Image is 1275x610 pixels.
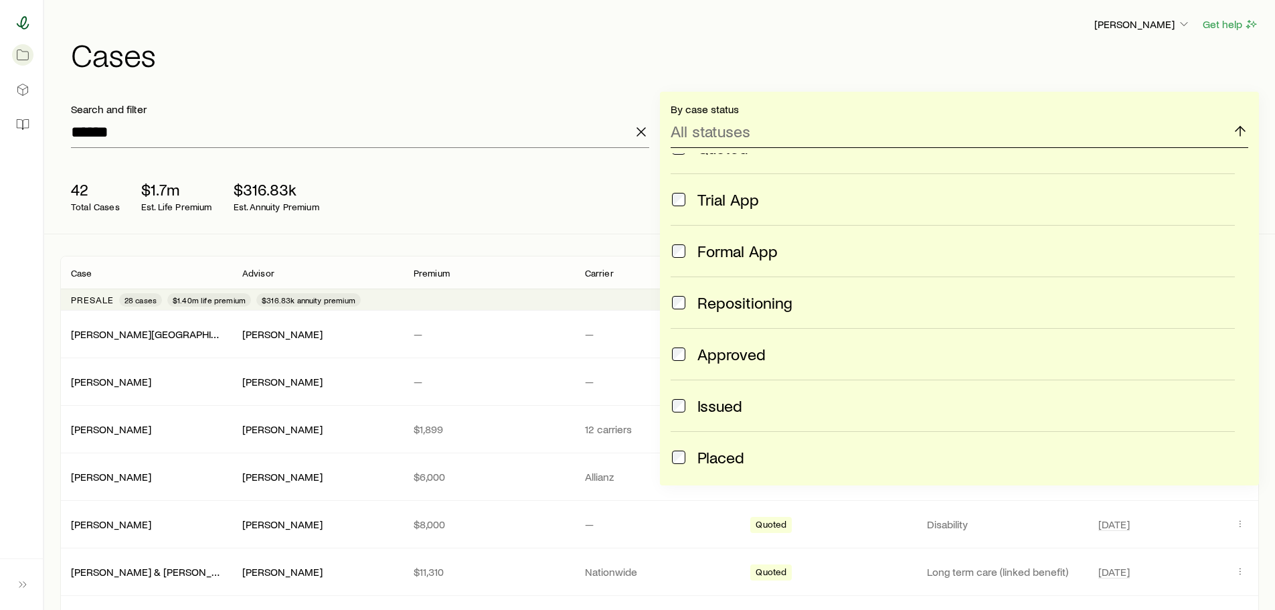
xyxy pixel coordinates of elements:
div: [PERSON_NAME] [71,375,151,389]
p: — [585,518,735,531]
p: — [414,327,564,341]
span: Quoted [756,519,786,533]
div: [PERSON_NAME] [242,470,323,484]
p: $1,899 [414,423,564,436]
div: [PERSON_NAME] [242,375,323,389]
span: Quoted [756,566,786,581]
a: [PERSON_NAME] & [PERSON_NAME] [71,565,244,578]
p: — [585,327,735,341]
p: Advisor [242,268,274,279]
div: [PERSON_NAME] & [PERSON_NAME] [71,565,221,579]
h1: Cases [71,38,1259,70]
input: Trial App [672,193,685,206]
a: [PERSON_NAME] [71,470,151,483]
div: [PERSON_NAME] [71,518,151,532]
span: Issued [697,396,742,415]
p: $11,310 [414,565,564,579]
p: Carrier [585,268,614,279]
a: [PERSON_NAME] [71,375,151,388]
input: Placed [672,451,685,464]
p: Presale [71,295,114,305]
a: [PERSON_NAME] [71,518,151,530]
p: $8,000 [414,518,564,531]
p: Long term care (linked benefit) [927,565,1077,579]
div: [PERSON_NAME] [242,565,323,579]
span: [DATE] [1098,518,1130,531]
p: Premium [414,268,450,279]
span: Formal App [697,242,778,260]
p: Est. Annuity Premium [234,202,319,212]
input: Formal App [672,244,685,258]
p: Nationwide [585,565,735,579]
p: Est. Life Premium [141,202,212,212]
div: [PERSON_NAME] [71,423,151,437]
div: [PERSON_NAME] [242,423,323,437]
p: 42 [71,180,120,199]
p: $316.83k [234,180,319,199]
div: [PERSON_NAME] [242,327,323,341]
p: By case status [671,102,1249,116]
input: Approved [672,348,685,361]
span: [DATE] [1098,565,1130,579]
a: [PERSON_NAME][GEOGRAPHIC_DATA] [71,327,252,340]
div: [PERSON_NAME] [71,470,151,484]
span: Repositioning [697,293,792,312]
span: $1.40m life premium [173,295,246,305]
p: $6,000 [414,470,564,483]
p: Allianz [585,470,735,483]
p: — [414,375,564,388]
span: Placed [697,448,744,467]
span: 28 cases [124,295,157,305]
span: Approved [697,345,766,364]
p: Search and filter [71,102,649,116]
span: Trial App [697,190,759,209]
p: Case [71,268,92,279]
div: [PERSON_NAME] [242,518,323,532]
p: Total Cases [71,202,120,212]
a: [PERSON_NAME] [71,423,151,435]
button: Get help [1202,17,1259,32]
p: $1.7m [141,180,212,199]
button: [PERSON_NAME] [1094,17,1191,33]
p: All statuses [671,122,750,141]
input: Issued [672,399,685,412]
input: Repositioning [672,296,685,309]
p: — [585,375,735,388]
p: Disability [927,518,1077,531]
div: [PERSON_NAME][GEOGRAPHIC_DATA] [71,327,221,341]
p: [PERSON_NAME] [1094,17,1191,31]
span: $316.83k annuity premium [262,295,355,305]
p: 12 carriers [585,423,735,436]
